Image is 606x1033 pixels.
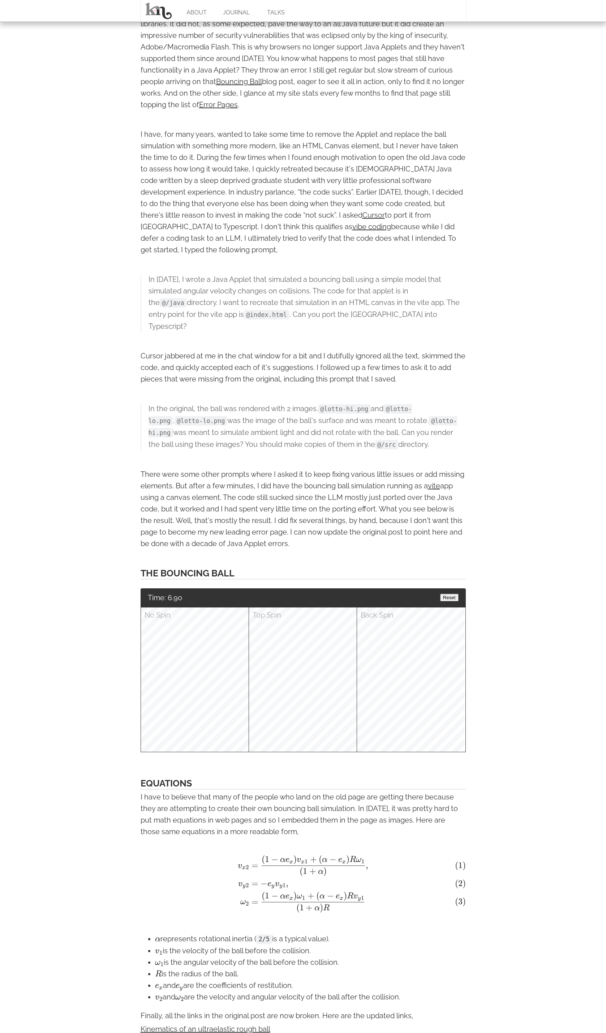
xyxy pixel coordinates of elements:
span: 1 [303,866,307,876]
span: α [322,856,327,864]
span: e [267,880,271,888]
span: R [349,856,356,864]
span: x [342,859,346,865]
span: ( [262,854,265,864]
span: ) [323,866,327,876]
span: α [155,935,160,943]
span: x [242,865,246,871]
span: 1 [305,858,308,865]
span: ) [346,854,349,864]
li: represents rotational inertia ( is a typical value). [155,933,466,945]
code: @index.html [244,310,289,320]
span: x [301,859,305,865]
span: e [338,856,342,864]
span: = [252,878,258,889]
span: 1 [361,858,364,865]
code: @lotto-hi.png [318,404,371,414]
span: x [289,859,293,865]
span: v [155,993,159,1001]
p: I have to believe that many of the people who land on the old page are getting there because they... [141,791,466,837]
span: ( [300,866,303,876]
code: @lotto-lo.png [175,416,228,426]
span: ( [319,854,322,864]
span: ω [155,959,160,967]
span: e [176,982,180,990]
span: , [366,860,368,871]
span: y [180,985,182,991]
span: ​ [466,855,467,888]
p: I have, for many years, wanted to take some time to remove the Applet and replace the ball simula... [141,128,466,256]
span: + [309,866,316,876]
p: In [DATE], I wrote a Java Applet that simulated a bouncing ball using a simple model that simulat... [149,274,466,332]
span: − [271,854,278,864]
span: v [275,880,279,888]
span: v [297,856,301,864]
span: ​ [163,997,163,999]
span: = [252,860,258,871]
li: and are the coefficients of restitution. [155,980,466,991]
span: 1 [265,854,269,864]
span: v [155,947,159,955]
span: , [286,878,288,889]
span: 1 [160,961,163,968]
p: Cursor jabbered at me in the chat window for a bit and I dutifully ignored all the text, skimmed ... [141,350,466,385]
span: ​ [183,987,184,988]
span: e [285,856,289,864]
span: y [279,883,282,889]
li: is the angular velocity of the ball before the collision. [155,956,466,968]
span: ​ [163,951,163,953]
button: Reset [440,594,459,601]
span: ) [293,854,297,864]
span: 2 [246,882,249,889]
span: 1 [283,882,285,889]
span: e [155,982,159,990]
span: v [238,880,242,888]
a: vite [428,481,440,490]
span: Time: 6.90 [148,592,182,603]
a: Cursor [362,211,385,219]
h2: The Bouncing Ball [141,567,466,579]
span: v [238,862,242,870]
span: ​ [163,987,164,988]
p: There were some other prompts where I asked it to keep fixing various little issues or add missin... [141,468,466,549]
h2: Equations [141,777,466,789]
span: R [155,970,162,978]
span: y [271,883,274,889]
span: 2 [246,864,249,871]
li: is the velocity of the ball before the collision. [155,945,466,956]
span: α [280,856,285,864]
code: @/java [160,298,187,308]
a: Error Pages [199,100,238,109]
span: 2 [181,995,184,1003]
a: vibe coding [352,222,391,231]
span: − [261,878,267,889]
span: − [330,854,336,864]
span: 2 [159,995,162,1003]
code: 2/5 [256,934,272,944]
li: is the radius of the ball. [155,968,466,980]
a: Bouncing Ball [216,77,262,86]
span: ​ [184,997,185,999]
span: ​ [368,855,369,888]
code: @/src [375,440,399,450]
p: In the original, the ball was rendered with 2 images. and . was the image of the ball's surface a... [149,403,466,450]
span: x [159,985,163,991]
span: y [242,883,245,889]
span: ω [175,993,181,1001]
span: + [310,854,317,864]
span: ω [356,856,361,864]
span: 1 [159,949,162,956]
li: and are the velocity and angular velocity of the ball after the collision. [155,991,466,1003]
